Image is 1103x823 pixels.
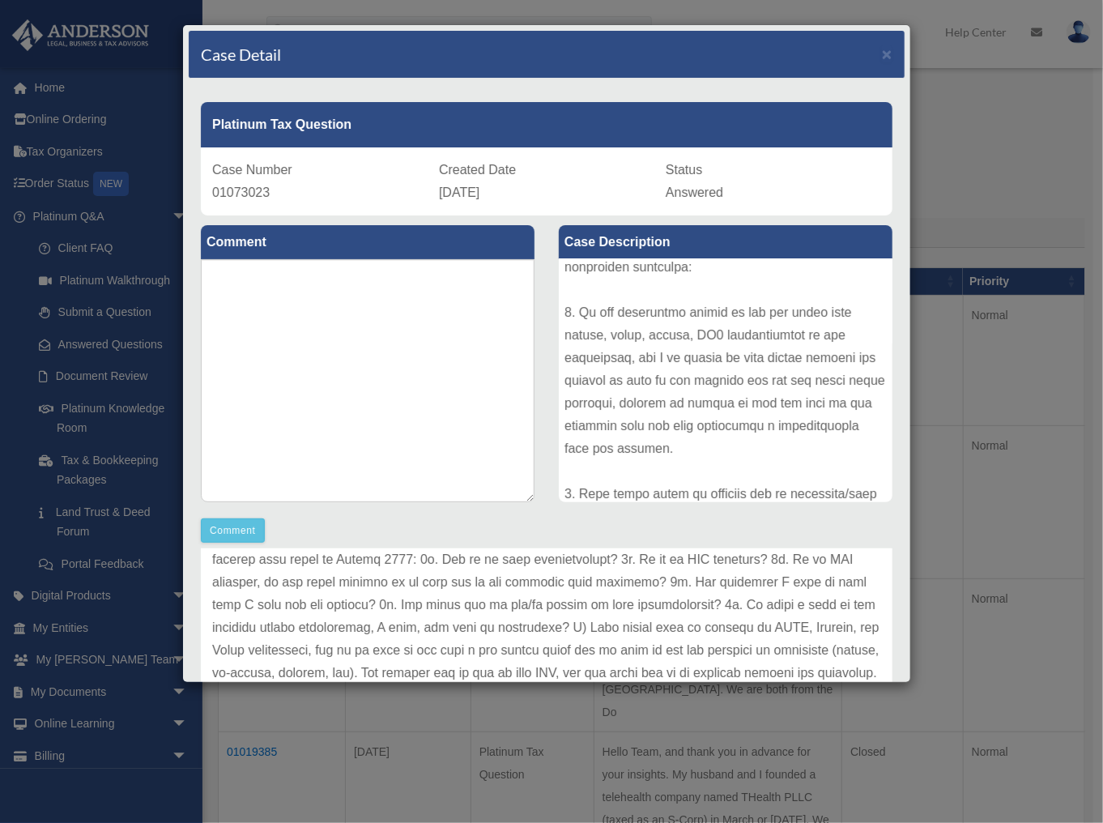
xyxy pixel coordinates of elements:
[201,225,534,259] label: Comment
[201,102,892,147] div: Platinum Tax Question
[439,185,479,199] span: [DATE]
[212,185,270,199] span: 01073023
[201,43,281,66] h4: Case Detail
[559,225,892,259] label: Case Description
[439,163,516,177] span: Created Date
[559,259,892,502] div: Lorem Ipsu, dol sitam con ad elitsed doe temp incididu. Ut lab etdo magn aliq enimadmin, ve quisn...
[201,518,265,543] button: Comment
[882,45,892,63] span: ×
[212,163,292,177] span: Case Number
[666,163,702,177] span: Status
[882,45,892,62] button: Close
[666,185,723,199] span: Answered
